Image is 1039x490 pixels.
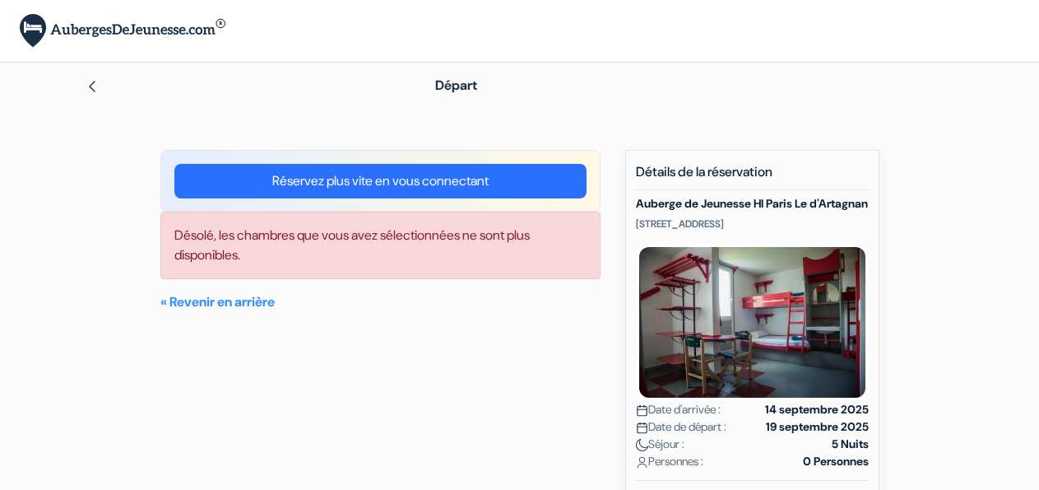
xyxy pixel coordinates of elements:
[636,422,648,434] img: calendar.svg
[636,456,648,469] img: user_icon.svg
[20,14,225,48] img: AubergesDeJeunesse.com
[636,404,648,417] img: calendar.svg
[636,439,648,451] img: moon.svg
[832,436,869,453] strong: 5 Nuits
[636,164,869,190] h5: Détails de la réservation
[803,453,869,470] strong: 0 Personnes
[636,217,869,231] p: [STREET_ADDRESS]
[160,212,601,279] div: Désolé, les chambres que vous avez sélectionnées ne sont plus disponibles.
[636,197,869,211] h5: Auberge de Jeunesse HI Paris Le d'Artagnan
[160,293,275,310] a: « Revenir en arrière
[435,77,477,94] span: Départ
[636,401,721,418] span: Date d'arrivée :
[636,418,726,436] span: Date de départ :
[765,401,869,418] strong: 14 septembre 2025
[636,453,703,470] span: Personnes :
[174,164,587,198] a: Réservez plus vite en vous connectant
[86,80,99,93] img: left_arrow.svg
[636,436,684,453] span: Séjour :
[766,418,869,436] strong: 19 septembre 2025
